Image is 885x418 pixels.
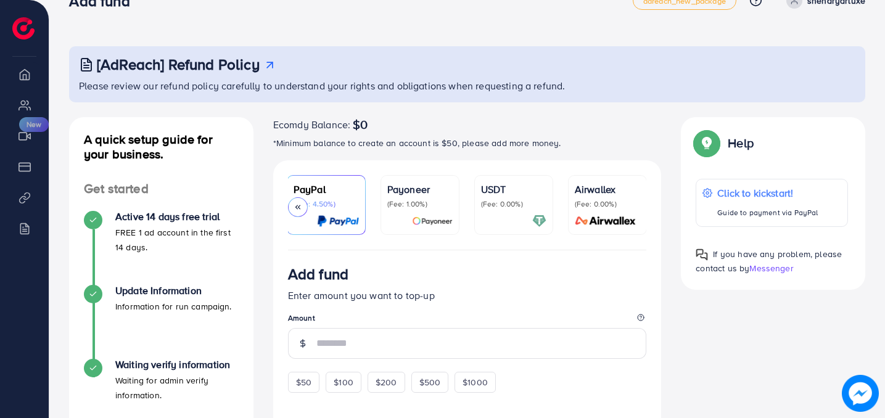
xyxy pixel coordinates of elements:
img: Popup guide [696,132,718,154]
span: $200 [376,376,397,388]
p: Waiting for admin verify information. [115,373,239,403]
span: Messenger [749,262,793,274]
img: image [842,375,879,412]
p: Click to kickstart! [717,186,818,200]
p: FREE 1 ad account in the first 14 days. [115,225,239,255]
span: Ecomdy Balance: [273,117,350,132]
h3: Add fund [288,265,348,283]
li: Active 14 days free trial [69,211,253,285]
h4: Waiting verify information [115,359,239,371]
p: PayPal [294,182,359,197]
legend: Amount [288,313,647,328]
h4: Get started [69,181,253,197]
p: Airwallex [575,182,640,197]
p: *Minimum balance to create an account is $50, please add more money. [273,136,662,150]
p: Guide to payment via PayPal [717,205,818,220]
p: Enter amount you want to top-up [288,288,647,303]
p: (Fee: 0.00%) [481,199,546,209]
span: $1000 [463,376,488,388]
span: $500 [419,376,441,388]
p: (Fee: 1.00%) [387,199,453,209]
img: Popup guide [696,248,708,261]
h4: Active 14 days free trial [115,211,239,223]
img: logo [12,17,35,39]
p: (Fee: 0.00%) [575,199,640,209]
li: Update Information [69,285,253,359]
span: If you have any problem, please contact us by [696,248,842,274]
img: card [532,214,546,228]
p: (Fee: 4.50%) [294,199,359,209]
img: card [412,214,453,228]
h3: [AdReach] Refund Policy [97,55,260,73]
span: $50 [296,376,311,388]
span: $100 [334,376,353,388]
p: Information for run campaign. [115,299,232,314]
span: $0 [353,117,368,132]
p: Help [728,136,754,150]
img: card [317,214,359,228]
p: USDT [481,182,546,197]
p: Payoneer [387,182,453,197]
p: Please review our refund policy carefully to understand your rights and obligations when requesti... [79,78,858,93]
h4: A quick setup guide for your business. [69,132,253,162]
img: card [571,214,640,228]
h4: Update Information [115,285,232,297]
